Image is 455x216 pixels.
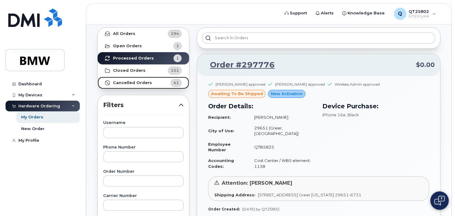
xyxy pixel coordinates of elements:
span: awaiting to be shipped [211,91,263,97]
div: Wireless Admin approved [335,82,380,87]
span: Alerts [321,10,334,16]
img: Open chat [434,196,445,206]
span: Employee [409,14,430,19]
span: [STREET_ADDRESS] Greer [US_STATE] 29651-6731 [258,192,361,197]
span: QT25802 [409,9,430,14]
a: Open Orders1 [98,40,189,52]
td: [PERSON_NAME] [249,112,315,123]
span: New Activation [271,91,303,97]
span: , Black [346,112,359,117]
label: Order Number [103,170,184,174]
a: Support [281,7,312,19]
span: Knowledge Base [348,10,385,16]
strong: City of Use: [208,128,234,133]
span: 151 [171,67,179,73]
span: $0.00 [416,60,435,69]
td: Cost Center / WBS element: 1138 [249,155,315,172]
strong: Employee Number [208,142,231,152]
span: Filters [103,101,179,110]
strong: Order Created: [208,207,240,211]
a: Closed Orders151 [98,64,189,77]
a: Alerts [312,7,338,19]
strong: Processed Orders [113,56,154,61]
span: Support [290,10,307,16]
span: 1 [176,55,179,61]
label: Username [103,121,184,125]
a: Order #297776 [203,60,275,71]
span: Q [398,10,402,17]
span: 194 [171,31,179,37]
label: Phone Number [103,145,184,149]
td: QTB5825 [249,139,315,155]
strong: Closed Orders [113,68,146,73]
span: 1 [176,43,179,49]
strong: Shipping Address: [214,192,255,197]
label: Carrier Number [103,194,184,198]
a: Cancelled Orders41 [98,77,189,89]
strong: Cancelled Orders [113,80,152,85]
h3: Device Purchase: [322,102,429,111]
strong: Recipient: [208,115,231,120]
strong: All Orders [113,31,135,36]
span: 41 [173,80,179,86]
a: All Orders194 [98,28,189,40]
input: Search in orders [202,33,435,44]
a: Knowledge Base [338,7,389,19]
a: Processed Orders1 [98,52,189,64]
strong: Accounting Codes: [208,158,234,169]
h3: Order Details: [208,102,315,111]
span: [DATE] by QT25802 [242,207,279,211]
span: Attention: [PERSON_NAME] [222,180,292,186]
span: iPhone 16e [322,112,346,117]
div: QT25802 [390,8,440,20]
td: 29651 (Greer, [GEOGRAPHIC_DATA]) [249,123,315,139]
strong: Open Orders [113,44,142,48]
div: [PERSON_NAME] approved [275,82,325,87]
div: [PERSON_NAME] approved [216,82,265,87]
